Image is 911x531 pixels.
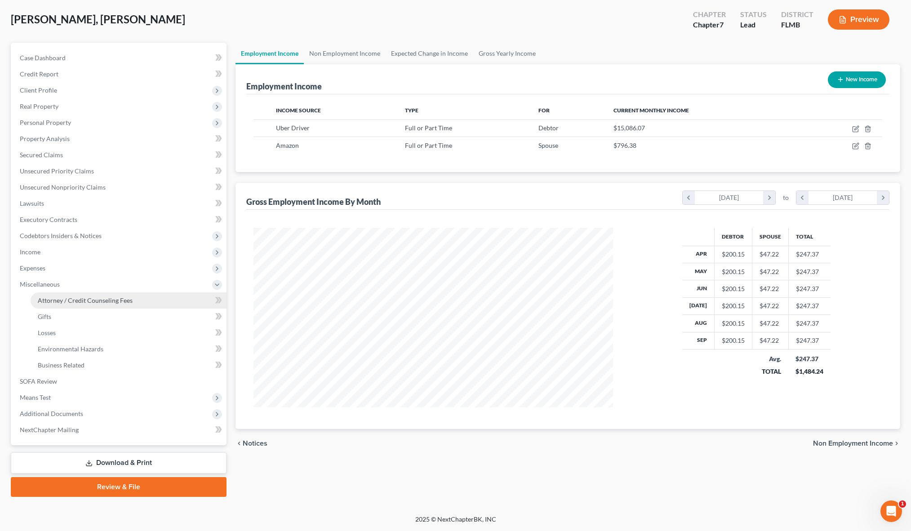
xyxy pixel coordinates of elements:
a: Gross Yearly Income [473,43,541,64]
span: Secured Claims [20,151,63,159]
div: Chapter [693,20,726,30]
a: Secured Claims [13,147,227,163]
th: May [682,263,715,280]
span: $796.38 [613,142,636,149]
span: Personal Property [20,119,71,126]
div: Employment Income [246,81,322,92]
span: Debtor [538,124,559,132]
th: Aug [682,315,715,332]
a: NextChapter Mailing [13,422,227,438]
div: [DATE] [809,191,877,204]
a: Employment Income [236,43,304,64]
span: Codebtors Insiders & Notices [20,232,102,239]
span: 1 [899,500,906,508]
a: Unsecured Priority Claims [13,163,227,179]
button: New Income [828,71,886,88]
span: Additional Documents [20,410,83,417]
span: For [538,107,550,114]
a: Credit Report [13,66,227,82]
a: Download & Print [11,452,227,473]
span: Executory Contracts [20,216,77,223]
td: $247.37 [788,280,831,297]
th: [DATE] [682,297,715,314]
td: $247.37 [788,263,831,280]
div: $200.15 [722,336,745,345]
div: $200.15 [722,301,745,310]
a: Attorney / Credit Counseling Fees [31,292,227,309]
span: Notices [243,440,267,447]
span: Means Test [20,394,51,401]
span: SOFA Review [20,377,57,385]
iframe: Intercom live chat [880,500,902,522]
div: $47.22 [760,319,781,328]
div: Lead [740,20,767,30]
a: Review & File [11,477,227,497]
span: Unsecured Nonpriority Claims [20,183,106,191]
div: $200.15 [722,267,745,276]
div: $47.22 [760,250,781,259]
span: Client Profile [20,86,57,94]
div: $47.22 [760,284,781,293]
td: $247.37 [788,246,831,263]
div: District [781,9,813,20]
div: $47.22 [760,336,781,345]
a: Executory Contracts [13,212,227,228]
span: Type [405,107,418,114]
div: Status [740,9,767,20]
div: $200.15 [722,284,745,293]
span: Miscellaneous [20,280,60,288]
span: Full or Part Time [405,142,452,149]
span: [PERSON_NAME], [PERSON_NAME] [11,13,185,26]
div: $47.22 [760,301,781,310]
i: chevron_right [763,191,775,204]
div: Chapter [693,9,726,20]
span: Uber Driver [276,124,310,132]
i: chevron_left [236,440,243,447]
span: Real Property [20,102,58,110]
span: Credit Report [20,70,58,78]
span: Income [20,248,40,256]
th: Jun [682,280,715,297]
i: chevron_right [877,191,889,204]
span: Unsecured Priority Claims [20,167,94,175]
a: Gifts [31,309,227,325]
a: Losses [31,325,227,341]
span: to [783,193,789,202]
i: chevron_left [683,191,695,204]
td: $247.37 [788,332,831,349]
a: Property Analysis [13,131,227,147]
div: FLMB [781,20,813,30]
th: Total [788,228,831,246]
button: Preview [828,9,889,30]
div: TOTAL [759,367,781,376]
span: Losses [38,329,56,336]
span: $15,086.07 [613,124,645,132]
a: Lawsuits [13,195,227,212]
button: Non Employment Income chevron_right [813,440,900,447]
span: Case Dashboard [20,54,66,62]
th: Debtor [714,228,752,246]
div: Avg. [759,354,781,363]
span: Expenses [20,264,45,272]
span: Current Monthly Income [613,107,689,114]
button: chevron_left Notices [236,440,267,447]
div: $47.22 [760,267,781,276]
a: Environmental Hazards [31,341,227,357]
div: $200.15 [722,250,745,259]
a: SOFA Review [13,373,227,389]
span: Property Analysis [20,135,70,142]
th: Spouse [752,228,788,246]
a: Case Dashboard [13,50,227,66]
span: Attorney / Credit Counseling Fees [38,296,133,304]
div: [DATE] [695,191,764,204]
div: $247.37 [795,354,823,363]
a: Expected Change in Income [386,43,473,64]
a: Unsecured Nonpriority Claims [13,179,227,195]
span: 7 [720,20,724,29]
a: Non Employment Income [304,43,386,64]
div: $200.15 [722,319,745,328]
i: chevron_right [893,440,900,447]
td: $247.37 [788,315,831,332]
div: 2025 © NextChapterBK, INC [200,515,712,531]
span: NextChapter Mailing [20,426,79,434]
